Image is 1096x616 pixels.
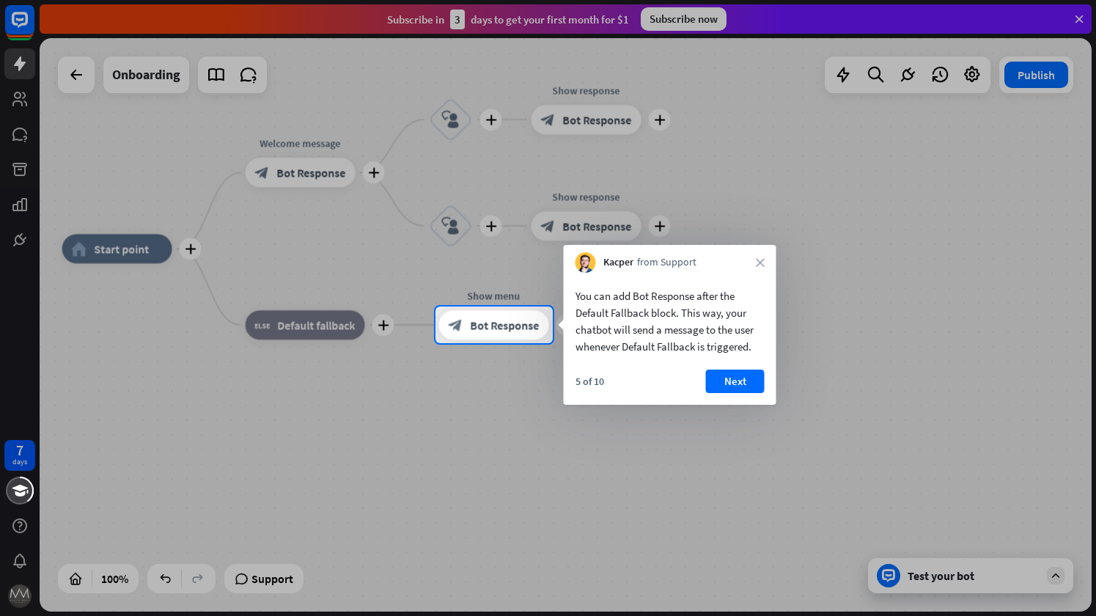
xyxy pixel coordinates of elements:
div: You can add Bot Response after the Default Fallback block. This way, your chatbot will send a mes... [575,287,765,355]
button: Open LiveChat chat widget [12,6,56,50]
button: Next [706,370,765,393]
div: 5 of 10 [575,375,604,388]
span: Kacper [603,255,633,270]
i: close [756,258,765,267]
span: Bot Response [471,318,540,332]
span: from Support [637,255,696,270]
i: block_bot_response [449,318,463,332]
